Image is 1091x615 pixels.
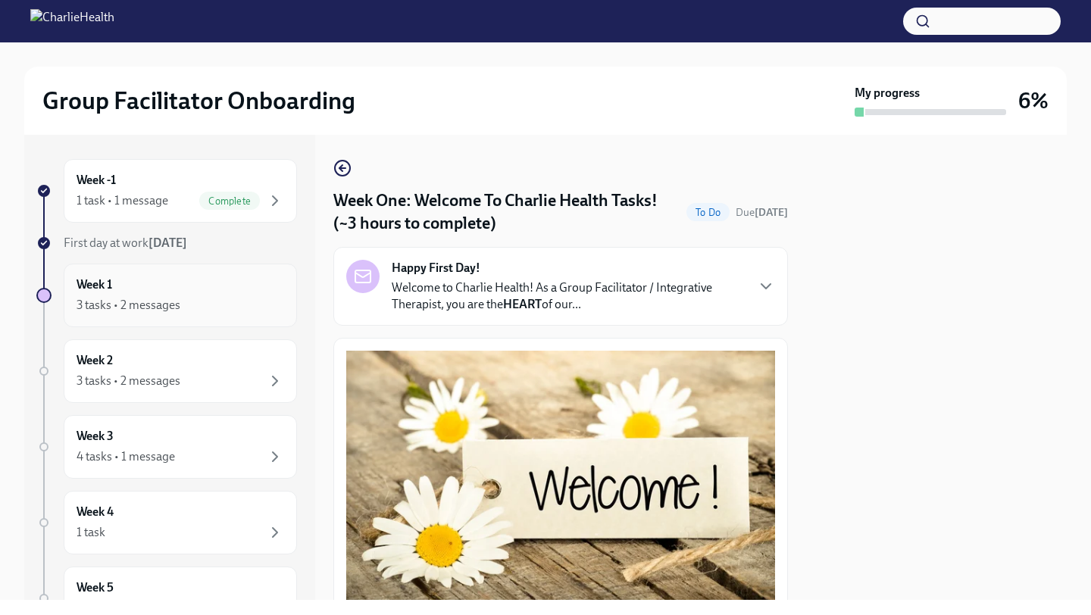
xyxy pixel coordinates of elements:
strong: HEART [503,297,542,311]
div: 3 tasks • 2 messages [77,373,180,389]
span: September 9th, 2025 10:00 [736,205,788,220]
strong: Happy First Day! [392,260,480,276]
h6: Week 3 [77,428,114,445]
h4: Week One: Welcome To Charlie Health Tasks! (~3 hours to complete) [333,189,680,235]
a: Week 13 tasks • 2 messages [36,264,297,327]
h2: Group Facilitator Onboarding [42,86,355,116]
p: Welcome to Charlie Health! As a Group Facilitator / Integrative Therapist, you are the of our... [392,279,745,313]
div: 4 tasks • 1 message [77,448,175,465]
a: Week 41 task [36,491,297,554]
h6: Week -1 [77,172,116,189]
span: To Do [686,207,730,218]
div: 1 task [77,524,105,541]
div: 3 tasks • 2 messages [77,297,180,314]
span: Complete [199,195,260,207]
button: Zoom image [346,351,775,608]
h3: 6% [1018,87,1049,114]
strong: [DATE] [148,236,187,250]
a: Week 34 tasks • 1 message [36,415,297,479]
strong: [DATE] [755,206,788,219]
a: First day at work[DATE] [36,235,297,251]
h6: Week 5 [77,579,114,596]
div: 1 task • 1 message [77,192,168,209]
img: CharlieHealth [30,9,114,33]
span: First day at work [64,236,187,250]
strong: My progress [855,85,920,101]
span: Due [736,206,788,219]
a: Week -11 task • 1 messageComplete [36,159,297,223]
h6: Week 4 [77,504,114,520]
a: Week 23 tasks • 2 messages [36,339,297,403]
h6: Week 1 [77,276,112,293]
h6: Week 2 [77,352,113,369]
